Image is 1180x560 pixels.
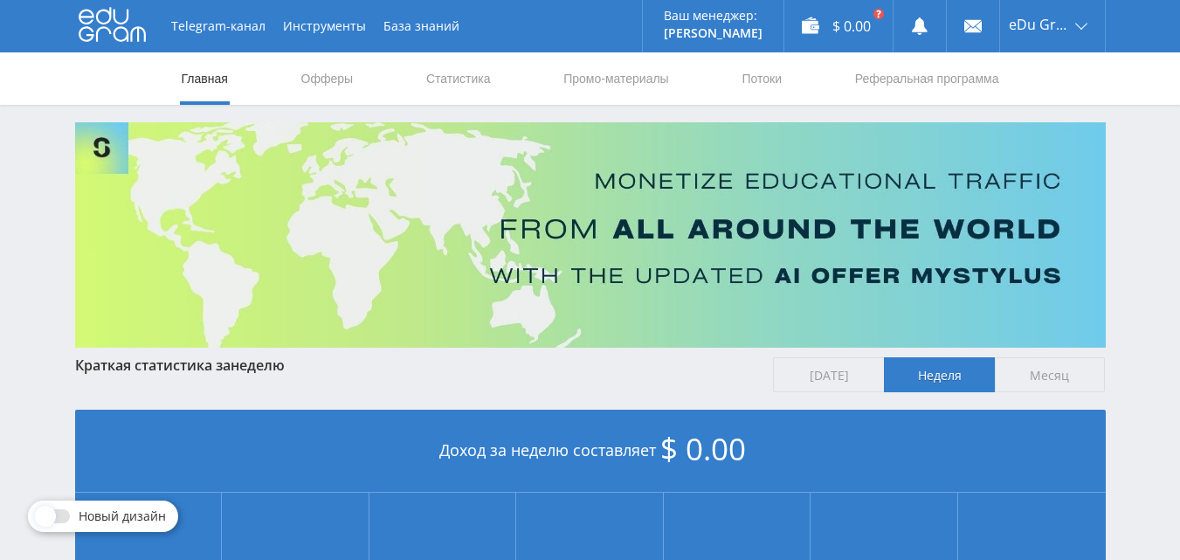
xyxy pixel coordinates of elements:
span: [DATE] [773,357,884,392]
div: Доход за неделю составляет [75,410,1106,493]
a: Офферы [300,52,355,105]
a: Статистика [424,52,493,105]
a: Промо-материалы [562,52,670,105]
span: $ 0.00 [660,428,746,469]
p: Ваш менеджер: [664,9,763,23]
a: Потоки [740,52,783,105]
span: неделю [231,356,285,375]
div: Краткая статистика за [75,357,756,373]
span: Неделя [884,357,995,392]
span: Месяц [995,357,1106,392]
img: Banner [75,122,1106,348]
span: Новый дизайн [79,509,166,523]
span: eDu Group [1009,17,1070,31]
a: Главная [180,52,230,105]
p: [PERSON_NAME] [664,26,763,40]
a: Реферальная программа [853,52,1001,105]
